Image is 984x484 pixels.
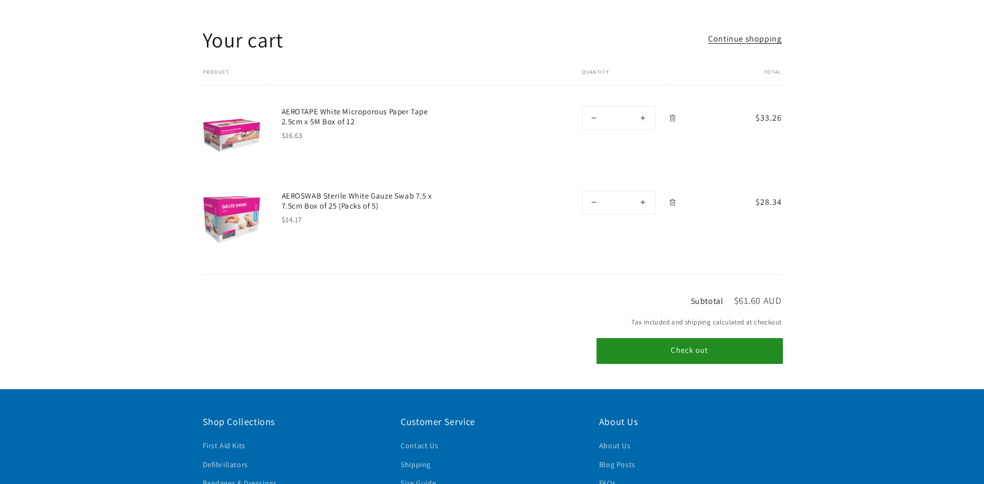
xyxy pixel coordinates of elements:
[599,416,782,428] h2: About Us
[720,69,781,85] th: Total
[203,439,245,455] a: First Aid Kits
[282,191,440,211] a: AEROSWAB Sterile White Gauze Swab 7.5 x 7.5cm Box of 25 (Packs of 5)
[691,297,723,305] h3: Subtotal
[663,193,682,212] a: Remove AEROSWAB Sterile White Gauze Swab 7.5 x 7.5cm Box of 25 (Packs of 5)
[282,214,440,225] div: $14.17
[401,439,438,455] a: Contact Us
[599,439,631,455] a: About Us
[598,339,782,363] button: Check out
[401,456,431,474] a: Shipping
[734,296,782,305] p: $61.60 AUD
[606,191,631,214] input: Quantity for AEROSWAB Sterile White Gauze Swab 7.5 x 7.5cm Box of 25 (Packs of 5)
[741,196,781,209] span: $28.34
[550,69,721,85] th: Quantity
[203,456,248,474] a: Defibrillators
[708,32,781,47] a: Continue shopping
[741,112,781,124] span: $33.26
[598,317,782,328] small: Tax included and shipping calculated at checkout
[606,107,631,130] input: Quantity for AEROTAPE White Microporous Paper Tape 2.5cm x 5M Box of 12
[282,106,440,127] a: AEROTAPE White Microporous Paper Tape 2.5cm x 5M Box of 12
[203,26,283,53] h1: Your cart
[203,69,550,85] th: Product
[401,416,583,428] h2: Customer Service
[282,130,440,141] div: $16.63
[599,456,635,474] a: Blog Posts
[203,416,385,428] h2: Shop Collections
[663,109,682,127] a: Remove AEROTAPE White Microporous Paper Tape 2.5cm x 5M Box of 12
